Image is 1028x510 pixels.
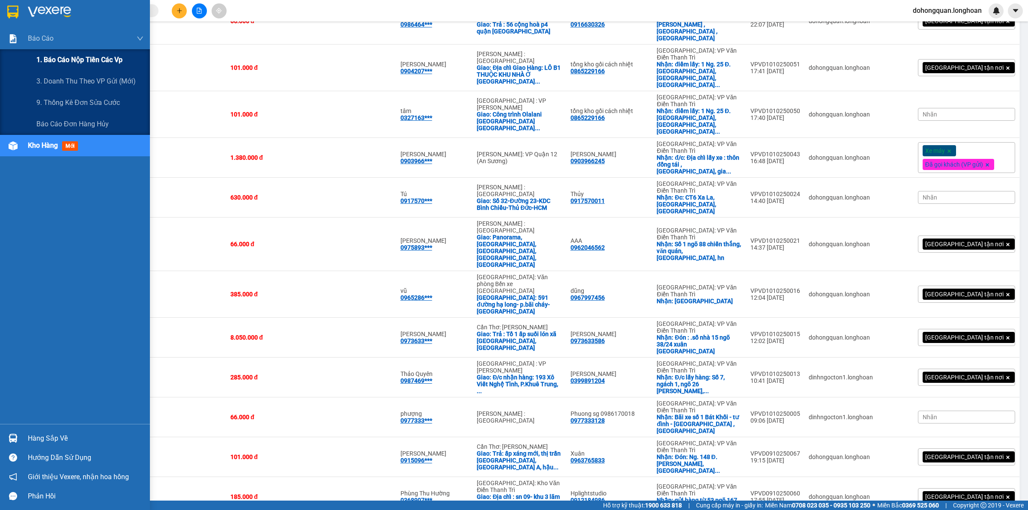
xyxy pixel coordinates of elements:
[750,287,800,294] div: VPVD1010250016
[571,370,648,377] div: Quỳnh Anh
[750,450,800,457] div: VPVD0910250067
[230,453,307,460] div: 101.000 đ
[30,17,149,26] span: Ngày in phiếu: 11:36 ngày
[923,414,937,421] span: Nhãn
[120,41,174,48] span: 0109597835
[571,410,648,417] div: Phuong sg 0986170018
[657,400,741,414] div: [GEOGRAPHIC_DATA]: VP Văn Điển Thanh Trì
[477,184,562,197] div: [PERSON_NAME] : [GEOGRAPHIC_DATA]
[750,191,800,197] div: VPVD1010250024
[571,450,648,457] div: Xuân
[750,497,800,504] div: 17:55 [DATE]
[1008,3,1023,18] button: caret-down
[765,501,870,510] span: Miền Nam
[809,64,873,71] div: dohongquan.longhoan
[750,417,800,424] div: 09:06 [DATE]
[62,141,78,151] span: mới
[925,334,1004,341] span: [GEOGRAPHIC_DATA] tận nơi
[657,227,741,241] div: [GEOGRAPHIC_DATA]: VP Văn Điển Thanh Trì
[28,432,143,445] div: Hàng sắp về
[809,334,873,341] div: dohongquan.longhoan
[571,68,605,75] div: 0865229166
[657,440,741,453] div: [GEOGRAPHIC_DATA]: VP Văn Điển Thanh Trì
[809,493,873,500] div: dohongquan.longhoan
[923,111,937,118] span: Nhãn
[477,51,562,64] div: [PERSON_NAME] : [GEOGRAPHIC_DATA]
[230,194,307,201] div: 630.000 đ
[657,320,741,334] div: [GEOGRAPHIC_DATA]: VP Văn Điển Thanh Trì
[925,453,1004,461] span: [GEOGRAPHIC_DATA] tận nơi
[553,464,559,471] span: ...
[28,451,143,464] div: Hướng dẫn sử dụng
[657,453,741,474] div: Nhận: Đón: Ng. 148 Đ. Trần Duy Hưng Trung Hoà, Cầu Giấy, Hà Nội, Việt Nam
[750,61,800,68] div: VPVD1010250051
[477,220,562,234] div: [PERSON_NAME] : [GEOGRAPHIC_DATA]
[535,125,540,131] span: ...
[230,414,307,421] div: 66.000 đ
[477,21,562,35] div: Giao: Trả : 56 cộng hoà p4 quận tân bình tphcm
[925,290,1004,298] span: [GEOGRAPHIC_DATA] tận nơi
[792,502,870,509] strong: 0708 023 035 - 0935 103 250
[400,107,469,114] div: tâm
[603,501,682,510] span: Hỗ trợ kỹ thuật:
[477,480,562,493] div: [GEOGRAPHIC_DATA]: Kho Văn Điển Thanh Trì
[809,453,873,460] div: dohongquan.longhoan
[925,161,983,168] span: Đã gọi khách (VP gửi)
[230,374,307,381] div: 285.000 đ
[657,107,741,135] div: Nhận: điểm lấy: 1 Ng. 25 Đ. Phú Minh, Minh Khai, Bắc Từ Liêm, Hà Nội
[750,21,800,28] div: 22:07 [DATE]
[9,453,17,462] span: question-circle
[400,191,469,197] div: Tú
[715,81,720,88] span: ...
[657,334,741,355] div: Nhận: Đón : .số nhà 15 ngõ 38/24 xuân la tây hồ hà nội
[400,450,469,457] div: Vân
[980,502,986,508] span: copyright
[750,68,800,75] div: 17:41 [DATE]
[571,287,648,294] div: dũng
[657,140,741,154] div: [GEOGRAPHIC_DATA]: VP Văn Điển Thanh Trì
[645,502,682,509] strong: 1900 633 818
[9,141,18,150] img: warehouse-icon
[571,61,648,68] div: tổng kho gối cách nhiệt
[809,414,873,421] div: dinhngocton1.longhoan
[925,493,1004,501] span: [GEOGRAPHIC_DATA] tận nơi
[809,154,873,161] div: dohongquan.longhoan
[7,6,18,18] img: logo-vxr
[137,35,143,42] span: down
[945,501,947,510] span: |
[657,241,741,261] div: Nhận: Số 1 ngõ 88 chiến thắng, văn quán, hà đông, hn
[400,61,469,68] div: Đỗ Doãn Tiến
[477,360,562,374] div: [GEOGRAPHIC_DATA] : VP [PERSON_NAME]
[809,291,873,298] div: dohongquan.longhoan
[535,78,540,85] span: ...
[873,504,875,507] span: ⚪️
[400,287,469,294] div: vũ
[750,410,800,417] div: VPVD1010250005
[571,237,648,244] div: AAA
[715,128,720,135] span: ...
[477,64,562,85] div: Giao: ĐỊa chỉ Giao Hàng: LÔ B1 THUỘC KHU NHÀ Ở P.TÂN PHÚ, QUẬN 7, TP.HCM
[657,61,741,88] div: Nhận: điểm lấy: 1 Ng. 25 Đ. Phú Minh, Minh Khai, Bắc Từ Liêm, Hà Nội
[1012,7,1019,15] span: caret-down
[809,374,873,381] div: dinhngocton1.longhoan
[750,457,800,464] div: 19:15 [DATE]
[657,94,741,107] div: [GEOGRAPHIC_DATA]: VP Văn Điển Thanh Trì
[477,324,562,331] div: Cần Thơ: [PERSON_NAME]
[571,151,648,158] div: Nguyễn trọng thành
[906,5,989,16] span: dohongquan.longhoan
[230,493,307,500] div: 185.000 đ
[477,374,562,394] div: Giao: Đ/c nhận hàng: 193 Xô Viết Nghệ Tĩnh, P.Khuê Trung, Q.Cẩm Lệ, TP.Đà Nẵng
[809,194,873,201] div: dohongquan.longhoan
[120,41,136,48] strong: MST:
[571,197,605,204] div: 0917570011
[28,33,54,44] span: Báo cáo
[750,114,800,121] div: 17:40 [DATE]
[28,141,58,149] span: Kho hàng
[657,374,741,394] div: Nhận: Đ/c lấy hàng: Số 7, ngách 1, ngõ 26 Đỗ Quang, Trung Hòa, Cầu Giấy
[36,97,120,108] span: 9. Thống kê đơn sửa cước
[477,331,562,351] div: Giao: Trả : Tổ 1 ấp suối lón xã dương Tơ, tp phú quốc
[477,450,562,471] div: Giao: Trả: ấp xáng mới, thị trấn rạch rồi, châu thành A, hậu giang
[400,490,469,497] div: Phùng Thu Hường
[696,501,763,510] span: Cung cấp máy in - giấy in:
[657,194,741,215] div: Nhận: Đc: CT6 Xa La, Kiến Hưng, hà đông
